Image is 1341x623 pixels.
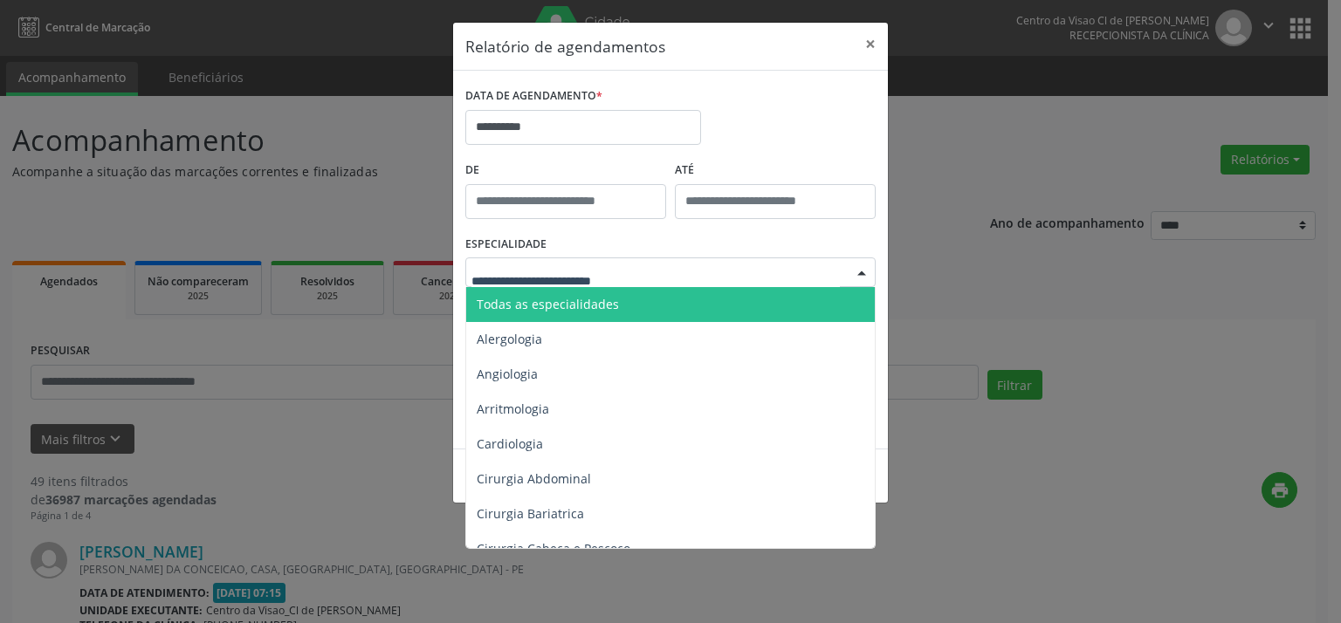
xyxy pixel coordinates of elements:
span: Arritmologia [477,400,549,417]
span: Todas as especialidades [477,296,619,312]
label: DATA DE AGENDAMENTO [465,83,602,110]
button: Close [853,23,888,65]
label: ATÉ [675,157,876,184]
label: De [465,157,666,184]
label: ESPECIALIDADE [465,231,547,258]
span: Cardiologia [477,435,543,452]
span: Cirurgia Abdominal [477,470,591,487]
span: Cirurgia Bariatrica [477,505,584,522]
h5: Relatório de agendamentos [465,35,665,58]
span: Cirurgia Cabeça e Pescoço [477,540,630,557]
span: Alergologia [477,331,542,347]
span: Angiologia [477,366,538,382]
